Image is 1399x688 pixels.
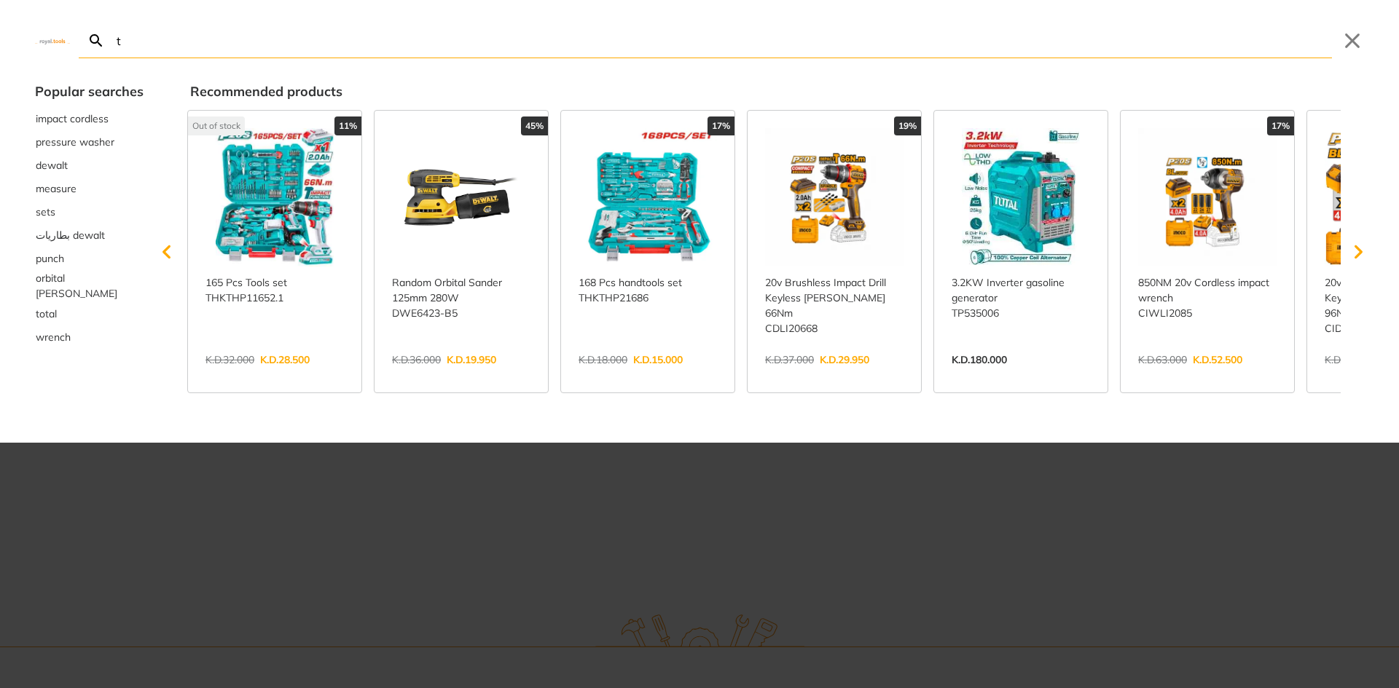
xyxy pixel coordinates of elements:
div: Suggestion: measure [35,177,144,200]
div: Suggestion: punch [35,247,144,270]
div: Out of stock [188,116,245,135]
div: Suggestion: بطاريات dewalt [35,224,144,247]
button: Select suggestion: sets [35,200,144,224]
span: total [36,307,57,322]
svg: Scroll left [152,237,181,266]
button: Select suggestion: orbital sande [35,270,144,302]
span: sets [36,205,55,220]
div: 11% [334,116,361,135]
button: Select suggestion: wrench [35,325,144,349]
button: Select suggestion: pressure washer [35,130,144,154]
div: Suggestion: impact cordless [35,107,144,130]
svg: Search [87,32,105,50]
button: Select suggestion: punch [35,247,144,270]
div: Suggestion: dewalt [35,154,144,177]
div: 45% [521,116,548,135]
div: Recommended products [190,82,1364,101]
input: Search… [114,23,1332,58]
button: Select suggestion: total [35,302,144,325]
span: dewalt [36,158,68,173]
div: 17% [708,116,734,135]
div: 19% [894,116,921,135]
button: Select suggestion: measure [35,177,144,200]
div: Suggestion: total [35,302,144,325]
div: Suggestion: wrench [35,325,144,349]
button: Select suggestion: impact cordless [35,107,144,130]
svg: Scroll right [1344,237,1373,266]
span: pressure washer [36,135,114,150]
span: measure [36,181,77,197]
div: 17% [1267,116,1294,135]
span: punch [36,251,64,266]
div: Popular searches [35,82,144,101]
button: Select suggestion: dewalt [35,154,144,177]
div: Suggestion: pressure washer [35,130,144,154]
span: orbital [PERSON_NAME] [36,271,143,301]
img: Close [35,37,70,44]
span: بطاريات dewalt [36,228,105,243]
div: Suggestion: sets [35,200,144,224]
button: Close [1341,29,1364,52]
div: Suggestion: orbital sande [35,270,144,302]
span: impact cordless [36,111,109,127]
button: Select suggestion: بطاريات dewalt [35,224,144,247]
span: wrench [36,330,71,345]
